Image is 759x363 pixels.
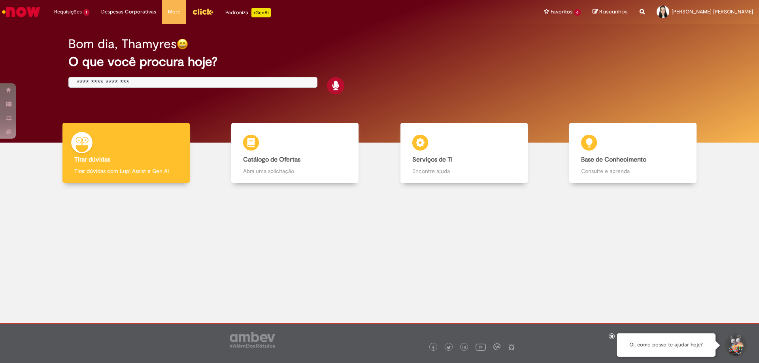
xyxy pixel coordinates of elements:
span: 6 [574,9,581,16]
div: Oi, como posso te ajudar hoje? [617,333,716,357]
p: +GenAi [251,8,271,17]
span: Requisições [54,8,82,16]
img: ServiceNow [1,4,42,20]
span: Rascunhos [599,8,628,15]
img: logo_footer_ambev_rotulo_gray.png [230,332,275,348]
b: Base de Conhecimento [581,156,646,164]
img: logo_footer_youtube.png [476,342,486,352]
img: logo_footer_naosei.png [508,343,515,350]
img: logo_footer_twitter.png [447,346,451,350]
a: Rascunhos [593,8,628,16]
b: Serviços de TI [412,156,453,164]
span: [PERSON_NAME] [PERSON_NAME] [672,8,753,15]
span: Despesas Corporativas [101,8,156,16]
p: Tirar dúvidas com Lupi Assist e Gen Ai [74,167,178,175]
div: Padroniza [225,8,271,17]
p: Abra uma solicitação [243,167,347,175]
img: logo_footer_workplace.png [493,343,500,350]
span: Favoritos [551,8,572,16]
a: Serviços de TI Encontre ajuda [379,123,549,183]
img: happy-face.png [177,38,188,50]
a: Tirar dúvidas Tirar dúvidas com Lupi Assist e Gen Ai [42,123,211,183]
p: Consulte e aprenda [581,167,685,175]
a: Catálogo de Ofertas Abra uma solicitação [211,123,380,183]
p: Encontre ajuda [412,167,516,175]
button: Iniciar Conversa de Suporte [723,333,747,357]
h2: Bom dia, Thamyres [68,37,177,51]
b: Catálogo de Ofertas [243,156,300,164]
img: logo_footer_facebook.png [431,346,435,350]
img: logo_footer_linkedin.png [463,345,466,350]
a: Base de Conhecimento Consulte e aprenda [549,123,718,183]
span: More [168,8,180,16]
h2: O que você procura hoje? [68,55,691,69]
img: click_logo_yellow_360x200.png [192,6,213,17]
span: 1 [83,9,89,16]
b: Tirar dúvidas [74,156,110,164]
